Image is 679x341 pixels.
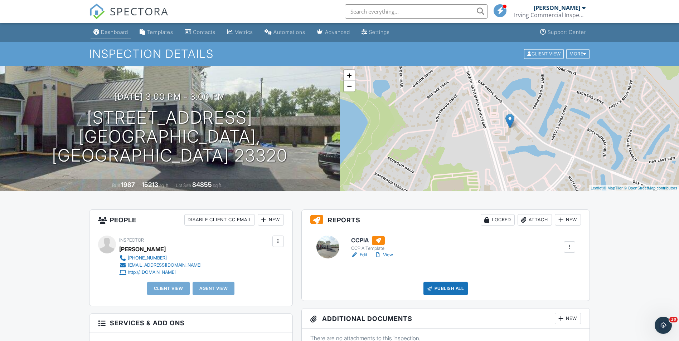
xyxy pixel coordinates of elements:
[176,183,191,188] span: Lot Size
[128,270,176,275] div: http://.[DOMAIN_NAME]
[481,214,515,226] div: Locked
[110,4,169,19] span: SPECTORA
[589,185,679,191] div: |
[523,51,566,56] a: Client View
[345,4,488,19] input: Search everything...
[142,181,158,188] div: 15213
[344,81,355,92] a: Zoom out
[514,11,586,19] div: Irving Commercial Inspection Company
[302,308,590,329] h3: Additional Documents
[273,29,305,35] div: Automations
[369,29,390,35] div: Settings
[344,70,355,81] a: Zoom in
[224,26,256,39] a: Metrics
[524,49,564,59] div: Client View
[184,214,255,226] div: Disable Client CC Email
[548,29,586,35] div: Support Center
[566,49,590,59] div: More
[119,262,202,269] a: [EMAIL_ADDRESS][DOMAIN_NAME]
[314,26,353,39] a: Advanced
[555,214,581,226] div: New
[374,251,393,258] a: View
[351,236,396,245] h6: CCPIA
[423,282,468,295] div: Publish All
[119,237,144,243] span: Inspector
[555,313,581,324] div: New
[128,255,167,261] div: [PHONE_NUMBER]
[91,26,131,39] a: Dashboard
[518,214,552,226] div: Attach
[351,246,396,251] div: CCPIA Template
[258,214,284,226] div: New
[624,186,677,190] a: © OpenStreetMap contributors
[121,181,135,188] div: 1987
[11,108,328,165] h1: [STREET_ADDRESS] [GEOGRAPHIC_DATA], [GEOGRAPHIC_DATA] 23320
[147,29,173,35] div: Templates
[182,26,218,39] a: Contacts
[359,26,393,39] a: Settings
[534,4,580,11] div: [PERSON_NAME]
[89,314,292,332] h3: Services & Add ons
[89,210,292,230] h3: People
[192,181,212,188] div: 84855
[591,186,602,190] a: Leaflet
[669,317,678,322] span: 10
[351,236,396,252] a: CCPIA CCPIA Template
[114,92,225,102] h3: [DATE] 3:00 pm - 3:00 pm
[119,269,202,276] a: http://.[DOMAIN_NAME]
[351,251,367,258] a: Edit
[262,26,308,39] a: Automations (Basic)
[89,10,169,25] a: SPECTORA
[101,29,128,35] div: Dashboard
[537,26,589,39] a: Support Center
[603,186,623,190] a: © MapTiler
[234,29,253,35] div: Metrics
[193,29,215,35] div: Contacts
[213,183,222,188] span: sq.ft.
[89,4,105,19] img: The Best Home Inspection Software - Spectora
[128,262,202,268] div: [EMAIL_ADDRESS][DOMAIN_NAME]
[119,244,166,254] div: [PERSON_NAME]
[655,317,672,334] iframe: Intercom live chat
[137,26,176,39] a: Templates
[325,29,350,35] div: Advanced
[112,183,120,188] span: Built
[119,254,202,262] a: [PHONE_NUMBER]
[302,210,590,230] h3: Reports
[159,183,169,188] span: sq. ft.
[89,48,590,60] h1: Inspection Details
